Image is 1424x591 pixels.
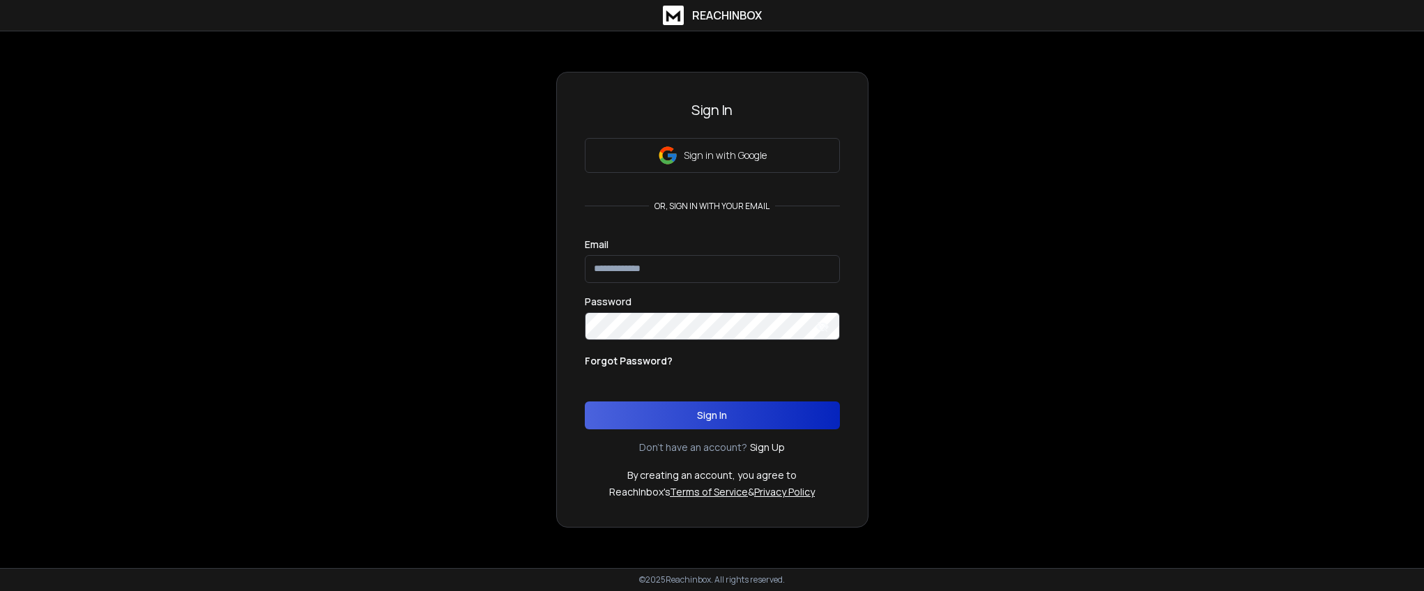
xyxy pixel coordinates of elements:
button: Sign in with Google [585,138,840,173]
img: logo [663,6,684,25]
a: Privacy Policy [754,485,815,498]
p: © 2025 Reachinbox. All rights reserved. [639,574,785,585]
button: Sign In [585,401,840,429]
p: Sign in with Google [684,148,767,162]
p: or, sign in with your email [649,201,775,212]
label: Email [585,240,608,250]
h3: Sign In [585,100,840,120]
label: Password [585,297,631,307]
a: Terms of Service [670,485,748,498]
p: ReachInbox's & [609,485,815,499]
p: Don't have an account? [639,440,747,454]
p: Forgot Password? [585,354,673,368]
h1: ReachInbox [692,7,762,24]
a: ReachInbox [663,6,762,25]
p: By creating an account, you agree to [627,468,797,482]
a: Sign Up [750,440,785,454]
